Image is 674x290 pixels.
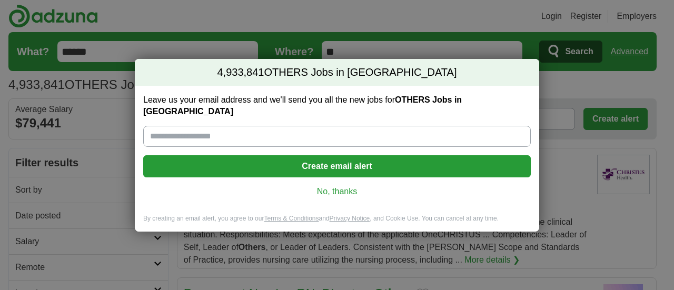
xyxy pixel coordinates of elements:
[217,65,264,80] span: 4,933,841
[330,215,370,222] a: Privacy Notice
[135,214,539,232] div: By creating an email alert, you agree to our and , and Cookie Use. You can cancel at any time.
[143,155,531,177] button: Create email alert
[135,59,539,86] h2: OTHERS Jobs in [GEOGRAPHIC_DATA]
[264,215,319,222] a: Terms & Conditions
[152,186,522,197] a: No, thanks
[143,94,531,117] label: Leave us your email address and we'll send you all the new jobs for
